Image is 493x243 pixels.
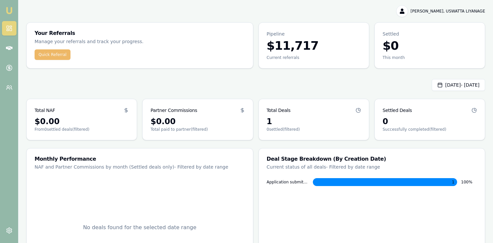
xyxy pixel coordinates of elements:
[267,164,477,170] p: Current status of all deals - Filtered by date range
[35,107,55,114] h3: Total NAF
[383,107,412,114] h3: Settled Deals
[267,55,361,60] div: Current referrals
[35,127,129,132] p: From 0 settled deals (filtered)
[35,31,245,36] h3: Your Referrals
[267,39,361,52] h3: $11,717
[5,7,13,14] img: emu-icon-u.png
[383,31,477,37] p: Settled
[267,156,477,162] h3: Deal Stage Breakdown (By Creation Date)
[35,38,203,45] p: Manage your referrals and track your progress.
[35,116,129,127] div: $0.00
[432,79,485,91] button: [DATE]- [DATE]
[383,39,477,52] h3: $0
[461,179,477,185] div: 100 %
[267,179,309,185] div: APPLICATION SUBMITTED TO LENDER
[383,127,477,132] p: Successfully completed (filtered)
[35,49,70,60] button: Quick Referral
[267,127,361,132] p: 0 settled (filtered)
[452,179,454,185] span: 1
[411,9,485,14] span: [PERSON_NAME], USWATTA LIYANAGE
[35,164,245,170] p: NAF and Partner Commissions by month (Settled deals only) - Filtered by date range
[151,107,197,114] h3: Partner Commissions
[151,116,245,127] div: $0.00
[151,127,245,132] p: Total paid to partner (filtered)
[383,116,477,127] div: 0
[267,31,361,37] p: Pipeline
[35,156,245,162] h3: Monthly Performance
[267,107,290,114] h3: Total Deals
[267,116,361,127] div: 1
[383,55,477,60] div: This month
